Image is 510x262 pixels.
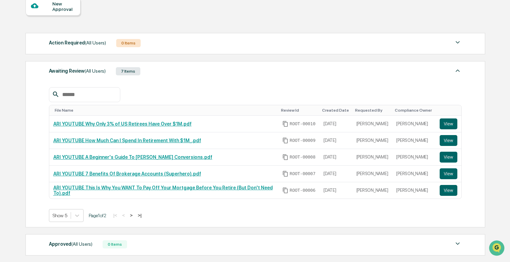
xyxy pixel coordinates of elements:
td: [DATE] [319,182,352,199]
button: View [440,185,457,196]
td: [PERSON_NAME] [392,116,436,132]
span: Copy Id [282,171,288,177]
button: > [128,212,135,218]
span: Attestations [56,86,84,92]
div: Toggle SortBy [322,108,349,113]
div: 7 Items [116,67,140,75]
button: View [440,168,457,179]
a: 🔎Data Lookup [4,96,46,108]
img: 1746055101610-c473b297-6a78-478c-a979-82029cc54cd1 [7,52,19,64]
button: |< [111,212,119,218]
td: [PERSON_NAME] [352,132,392,149]
span: Preclearance [14,86,44,92]
div: We're available if you need us! [23,59,86,64]
span: ROOT-00010 [290,121,316,127]
div: Toggle SortBy [441,108,459,113]
a: ARI YOUTUBE A Beginner's Guide To [PERSON_NAME] Conversions.pdf [53,154,212,160]
div: Toggle SortBy [395,108,433,113]
div: Action Required [49,38,106,47]
td: [PERSON_NAME] [392,166,436,182]
span: Pylon [68,115,82,120]
td: [DATE] [319,149,352,166]
td: [PERSON_NAME] [352,149,392,166]
div: Toggle SortBy [55,108,276,113]
a: Powered byPylon [48,115,82,120]
td: [PERSON_NAME] [352,116,392,132]
td: [PERSON_NAME] [352,166,392,182]
span: Copy Id [282,187,288,193]
div: Awaiting Review [49,67,106,75]
span: Copy Id [282,154,288,160]
span: Data Lookup [14,98,43,105]
p: How can we help? [7,14,124,25]
a: ARI YOUTUBE How Much Can I Spend In Retirement With $1M_.pdf [53,138,201,143]
td: [PERSON_NAME] [352,182,392,199]
div: Approved [49,240,92,248]
button: >| [136,212,143,218]
div: 0 Items [103,240,127,248]
span: Copy Id [282,121,288,127]
span: ROOT-00006 [290,188,316,193]
td: [PERSON_NAME] [392,132,436,149]
a: ARI YOUTUBE 7 Benefits Of Brokerage Accounts (Superhero).pdf [53,171,201,176]
div: 🗄️ [49,86,55,92]
div: 🔎 [7,99,12,105]
button: Start new chat [116,54,124,62]
a: 🗄️Attestations [47,83,87,95]
iframe: Open customer support [488,240,507,258]
span: ROOT-00008 [290,154,316,160]
span: (All Users) [85,40,106,45]
div: Toggle SortBy [355,108,390,113]
td: [PERSON_NAME] [392,149,436,166]
img: caret [454,240,462,248]
div: 🖐️ [7,86,12,92]
button: View [440,135,457,146]
button: View [440,118,457,129]
a: 🖐️Preclearance [4,83,47,95]
div: Start new chat [23,52,111,59]
span: Page 1 of 2 [89,213,106,218]
div: New Approval [52,1,75,12]
td: [DATE] [319,116,352,132]
button: View [440,152,457,163]
a: ARI YOUTUBE Why Only 3% of US Retirees Have Over $1M.pdf [53,121,192,127]
span: (All Users) [85,68,106,74]
td: [DATE] [319,166,352,182]
button: < [120,212,127,218]
img: caret [454,67,462,75]
span: ROOT-00007 [290,171,316,176]
img: caret [454,38,462,46]
div: 0 Items [116,39,141,47]
span: ROOT-00009 [290,138,316,143]
div: Toggle SortBy [281,108,317,113]
span: (All Users) [71,241,92,247]
td: [PERSON_NAME] [392,182,436,199]
a: ARI YOUTUBE This Is Why You WANT To Pay Off Your Mortgage Before You Retire (But Don't Need To).pdf [53,185,273,196]
td: [DATE] [319,132,352,149]
span: Copy Id [282,137,288,144]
